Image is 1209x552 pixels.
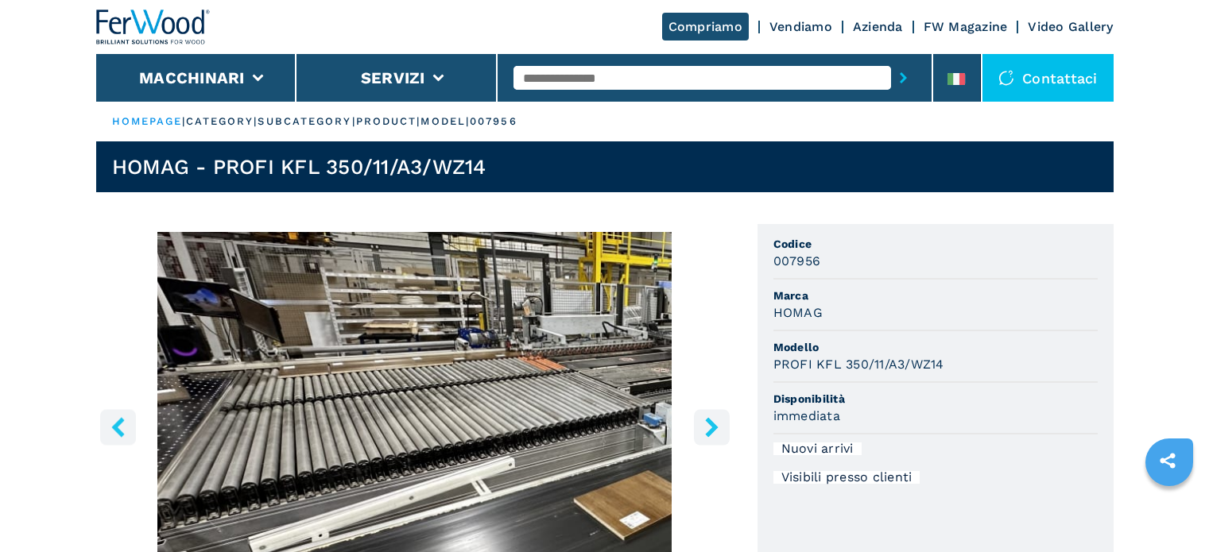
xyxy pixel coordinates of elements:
[186,114,258,129] p: category |
[773,355,944,373] h3: PROFI KFL 350/11/A3/WZ14
[1028,19,1113,34] a: Video Gallery
[470,114,517,129] p: 007956
[773,339,1098,355] span: Modello
[694,409,730,445] button: right-button
[112,115,183,127] a: HOMEPAGE
[891,60,916,96] button: submit-button
[100,409,136,445] button: left-button
[420,114,470,129] p: model |
[1141,481,1197,540] iframe: Chat
[773,252,821,270] h3: 007956
[773,236,1098,252] span: Codice
[853,19,903,34] a: Azienda
[769,19,832,34] a: Vendiamo
[1148,441,1188,481] a: sharethis
[662,13,749,41] a: Compriamo
[998,70,1014,86] img: Contattaci
[773,471,920,484] div: Visibili presso clienti
[773,442,862,455] div: Nuovi arrivi
[361,68,425,87] button: Servizi
[982,54,1114,102] div: Contattaci
[773,288,1098,303] span: Marca
[139,68,245,87] button: Macchinari
[258,114,355,129] p: subcategory |
[182,115,185,127] span: |
[773,303,823,322] h3: HOMAG
[112,154,486,179] h1: HOMAG - PROFI KFL 350/11/A3/WZ14
[773,391,1098,407] span: Disponibilità
[773,407,840,425] h3: immediata
[356,114,421,129] p: product |
[96,10,211,44] img: Ferwood
[924,19,1008,34] a: FW Magazine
